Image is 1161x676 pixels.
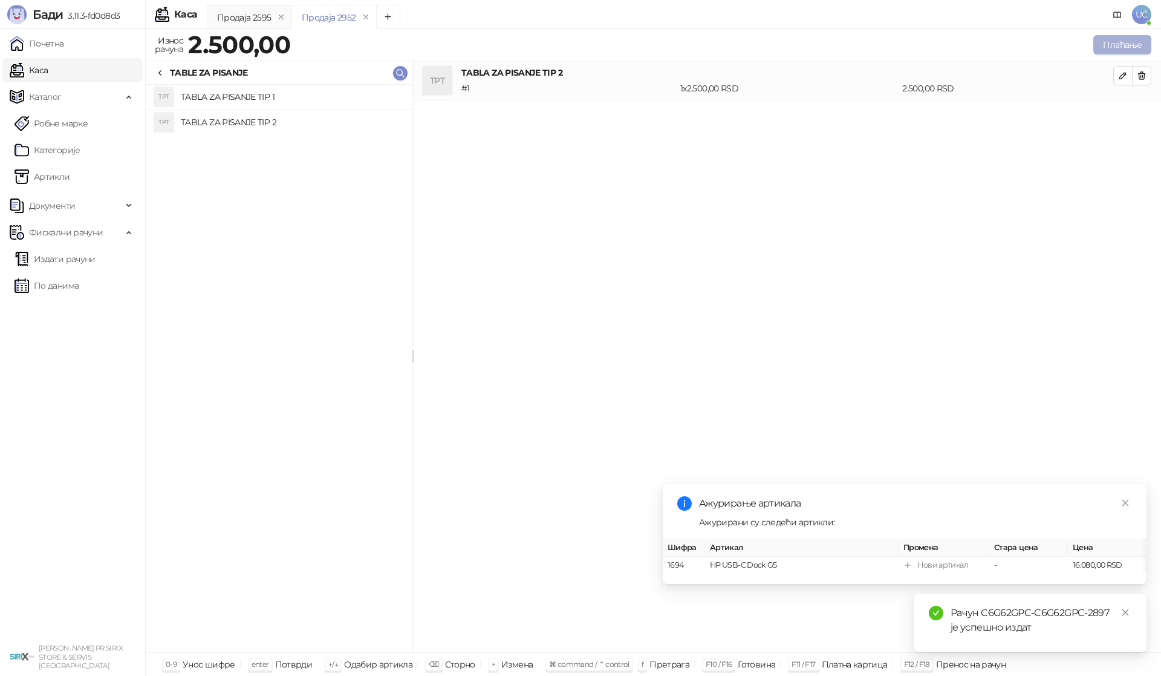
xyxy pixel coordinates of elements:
a: Close [1119,496,1132,510]
div: TPT [154,113,174,132]
span: 3.11.3-fd0d8d3 [63,10,120,21]
div: Измена [501,657,533,672]
td: - [989,557,1068,574]
div: Продаја 2595 [217,11,271,24]
span: F12 / F18 [904,660,930,669]
div: Продаја 2952 [302,11,356,24]
span: ⌘ command / ⌃ control [549,660,629,669]
a: ArtikliАртикли [15,165,70,189]
button: Плаћање [1093,35,1151,54]
div: 1 x 2.500,00 RSD [678,82,900,95]
span: info-circle [677,496,692,511]
div: Ажурирање артикала [699,496,1132,511]
div: grid [146,85,412,652]
div: TABLE ZA PISANJE [170,66,248,79]
div: Каса [174,10,197,19]
div: TPT [423,66,452,95]
div: Потврди [275,657,313,672]
h4: TABLA ZA PISANJE TIP 1 [181,87,403,107]
span: f [642,660,643,669]
td: HP USB-C Dock G5 [705,557,899,574]
span: check-circle [929,606,943,620]
a: Почетна [10,31,64,56]
div: Унос шифре [183,657,235,672]
div: Рачун C6G62GPC-C6G62GPC-2897 је успешно издат [951,606,1132,635]
a: Робне марке [15,111,88,136]
a: Издати рачуни [15,247,96,271]
div: Платна картица [822,657,888,672]
span: 0-9 [166,660,177,669]
button: remove [358,12,374,22]
h4: TABLA ZA PISANJE TIP 2 [181,113,403,132]
a: Каса [10,58,48,82]
span: ⌫ [429,660,438,669]
a: Категорије [15,138,80,162]
button: Add tab [376,5,400,29]
div: Износ рачуна [152,33,186,57]
div: Одабир артикла [344,657,412,672]
span: close [1121,499,1130,507]
span: + [492,660,495,669]
th: Цена [1068,539,1146,557]
span: Документи [29,194,75,218]
span: close [1121,608,1130,617]
div: Готовина [738,657,775,672]
a: Close [1119,606,1132,619]
div: TPT [154,87,174,107]
span: Фискални рачуни [29,220,103,244]
td: 1694 [663,557,705,574]
div: 2.500,00 RSD [900,82,1116,95]
div: Нови артикал [917,559,968,571]
div: Претрага [649,657,689,672]
th: Артикал [705,539,899,557]
th: Промена [899,539,989,557]
small: [PERSON_NAME] PR SIRIX STORE & SERVIS [GEOGRAPHIC_DATA] [39,644,123,670]
span: Каталог [29,85,62,109]
h4: TABLA ZA PISANJE TIP 2 [461,66,1113,79]
th: Шифра [663,539,705,557]
a: Документација [1108,5,1127,24]
th: Стара цена [989,539,1068,557]
span: UĆ [1132,5,1151,24]
span: ↑/↓ [328,660,338,669]
div: # 1 [459,82,678,95]
div: Сторно [445,657,475,672]
img: 64x64-companyLogo-cb9a1907-c9b0-4601-bb5e-5084e694c383.png [10,645,34,669]
span: Бади [33,7,63,22]
a: По данима [15,274,79,298]
span: F10 / F16 [706,660,732,669]
img: Logo [7,5,27,24]
span: F11 / F17 [792,660,815,669]
div: Ажурирани су следећи артикли: [699,516,1132,529]
span: enter [252,660,269,669]
td: 16.080,00 RSD [1068,557,1146,574]
button: remove [273,12,289,22]
div: Пренос на рачун [936,657,1006,672]
strong: 2.500,00 [188,30,290,59]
